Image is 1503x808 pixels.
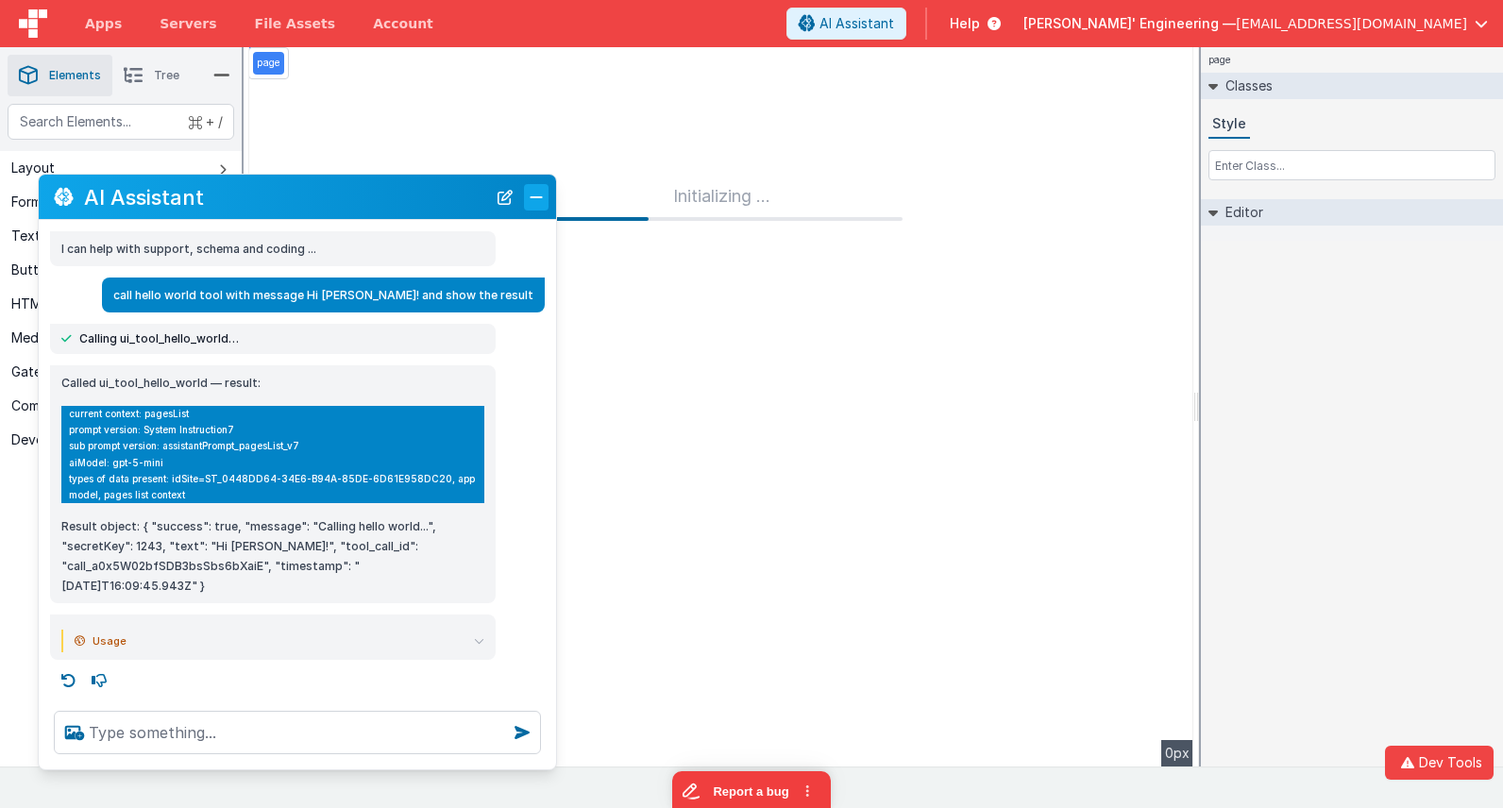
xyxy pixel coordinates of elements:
span: Elements [49,68,101,83]
span: Servers [160,14,216,33]
div: Buttons [11,261,61,279]
p: page [257,56,280,71]
button: Dev Tools [1385,746,1494,780]
div: 0px [1161,740,1193,766]
span: [EMAIL_ADDRESS][DOMAIN_NAME] [1236,14,1467,33]
div: Text [11,227,41,245]
h2: Editor [1218,199,1263,226]
span: [PERSON_NAME]' Engineering — [1023,14,1236,33]
div: HTML [11,295,48,313]
div: Forms [11,193,48,211]
button: New Chat [492,184,518,210]
span: Tree [154,68,179,83]
p: Result object: { "success": true, "message": "Calling hello world...", "secretKey": 1243, "text":... [61,516,484,596]
span: File Assets [255,14,336,33]
button: Close [524,184,549,210]
input: Enter Class... [1208,150,1495,180]
span: Calling ui_tool_hello_world… [79,331,239,346]
div: --> [249,47,1193,766]
div: Layout [11,159,55,177]
button: AI Assistant [786,8,906,40]
p: Called ui_tool_hello_world — result: [61,373,484,393]
div: types of data present: idSite=ST_0448DD64-34E6-B94A-85DE-6D61E958DC20, app model, pages list context [61,471,484,503]
div: Media [11,328,49,347]
span: Help [950,14,980,33]
input: Search Elements... [8,104,234,140]
div: Initializing ... [540,183,903,221]
span: + / [189,104,223,140]
h4: page [1201,47,1239,73]
span: AI Assistant [819,14,894,33]
div: aiModel: gpt-5-mini [61,455,484,471]
h2: AI Assistant [84,186,486,209]
div: current context: pagesList [61,406,484,422]
div: Gateways [11,362,74,381]
span: Apps [85,14,122,33]
button: [PERSON_NAME]' Engineering — [EMAIL_ADDRESS][DOMAIN_NAME] [1023,14,1488,33]
p: I can help with support, schema and coding ... [61,239,484,259]
div: Development [11,430,94,449]
div: Components [11,396,92,415]
span: Usage [93,630,127,652]
p: call hello world tool with message Hi [PERSON_NAME]! and show the result [113,285,533,305]
h2: Classes [1218,73,1273,99]
div: sub prompt version: assistantPrompt_pagesList_v7 [61,438,484,454]
button: Style [1208,110,1250,139]
div: prompt version: System Instruction7 [61,422,484,438]
summary: Usage [75,630,484,652]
